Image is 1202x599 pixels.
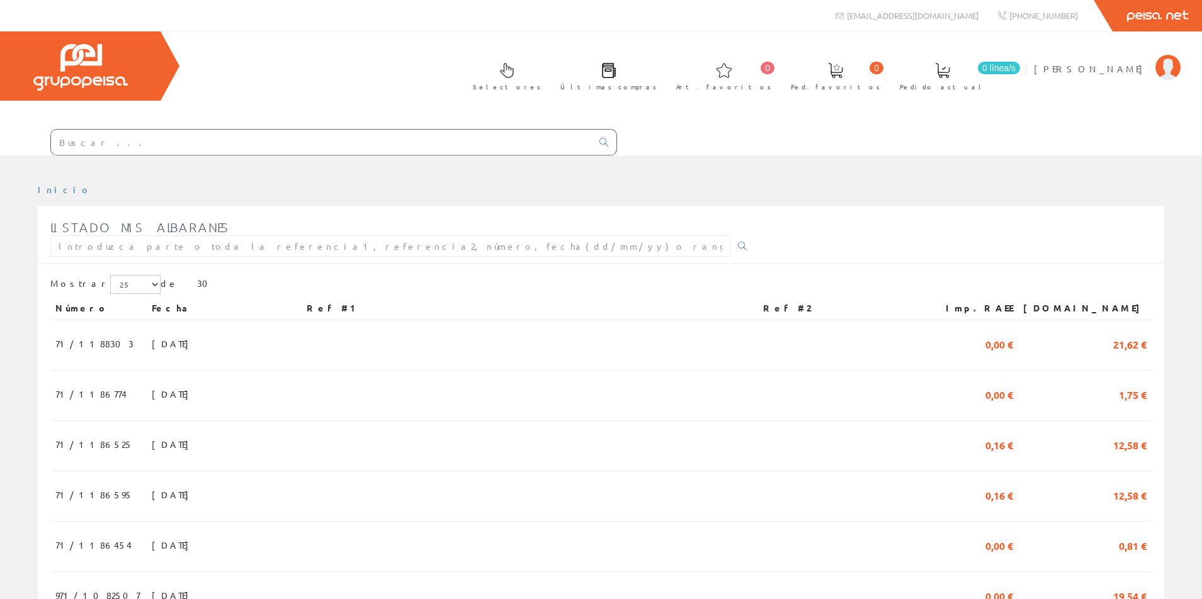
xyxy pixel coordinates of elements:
th: Ref #2 [758,297,924,320]
span: Últimas compras [560,81,657,93]
th: Ref #1 [302,297,758,320]
span: 71/1186525 [55,434,133,455]
span: 0 línea/s [978,62,1020,74]
span: [PERSON_NAME] [1034,62,1149,75]
span: 0,16 € [985,484,1013,505]
span: Art. favoritos [676,81,771,93]
a: Inicio [38,184,91,195]
span: 1,75 € [1119,383,1147,405]
div: de 30 [50,275,1152,297]
span: [DATE] [152,534,195,556]
span: 12,58 € [1113,484,1147,505]
a: [PERSON_NAME] [1034,52,1181,64]
span: [DATE] [152,434,195,455]
span: 0 [870,62,883,74]
span: 0,81 € [1119,534,1147,556]
span: [DATE] [152,333,195,354]
span: Selectores [473,81,541,93]
span: [EMAIL_ADDRESS][DOMAIN_NAME] [847,10,978,21]
img: Grupo Peisa [33,44,128,91]
span: 71/1186595 [55,484,133,505]
input: Introduzca parte o toda la referencia1, referencia2, número, fecha(dd/mm/yy) o rango de fechas(dd... [50,235,730,257]
span: 71/1186454 [55,534,132,556]
th: [DOMAIN_NAME] [1018,297,1152,320]
span: [DATE] [152,484,195,505]
th: Número [50,297,147,320]
span: [DATE] [152,383,195,405]
span: Ped. favoritos [791,81,880,93]
span: 21,62 € [1113,333,1147,354]
span: 0,00 € [985,383,1013,405]
span: 0 [761,62,774,74]
a: Últimas compras [548,52,663,98]
select: Mostrar [110,275,161,294]
th: Fecha [147,297,302,320]
span: Listado mis albaranes [50,220,230,235]
label: Mostrar [50,275,161,294]
th: Imp.RAEE [924,297,1018,320]
span: 0,00 € [985,534,1013,556]
span: Pedido actual [900,81,985,93]
span: 0,16 € [985,434,1013,455]
span: 12,58 € [1113,434,1147,455]
input: Buscar ... [51,130,592,155]
span: 71/1186774 [55,383,127,405]
span: [PHONE_NUMBER] [1009,10,1078,21]
span: 0,00 € [985,333,1013,354]
a: Selectores [460,52,547,98]
span: 71/1188303 [55,333,133,354]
